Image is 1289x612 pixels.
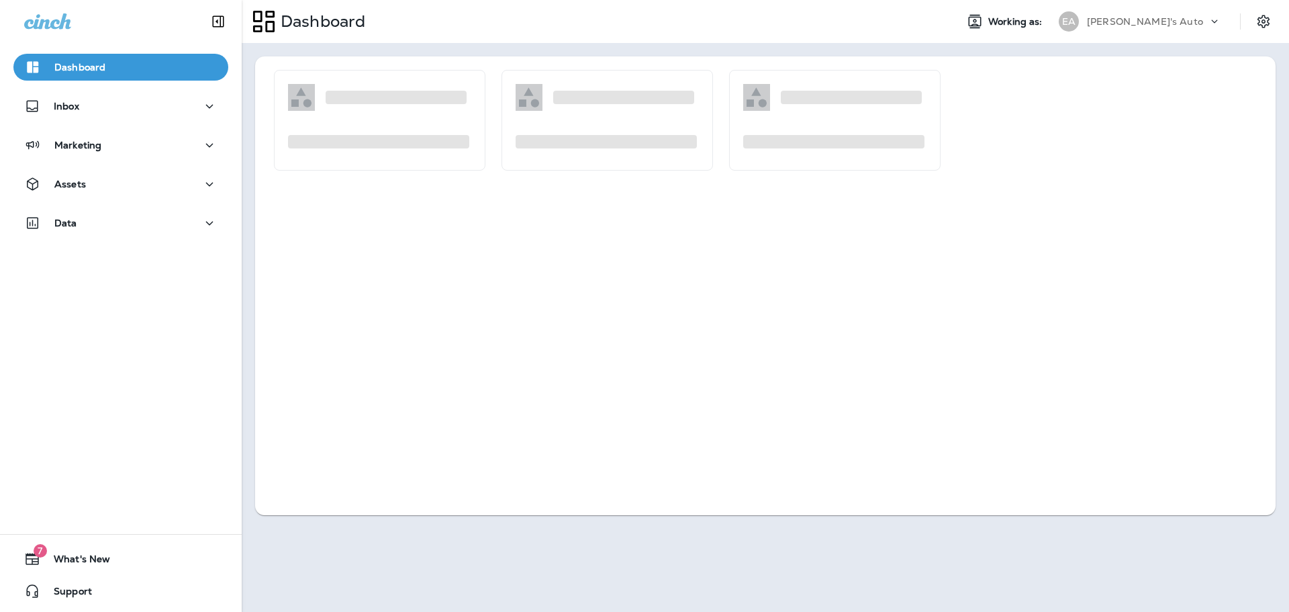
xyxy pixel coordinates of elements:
button: Collapse Sidebar [199,8,237,35]
button: Marketing [13,132,228,159]
button: 7What's New [13,545,228,572]
span: Working as: [988,16,1045,28]
button: Settings [1251,9,1276,34]
p: Assets [54,179,86,189]
span: What's New [40,554,110,570]
div: EA [1059,11,1079,32]
button: Dashboard [13,54,228,81]
p: Dashboard [275,11,365,32]
span: 7 [34,544,47,558]
span: Support [40,586,92,602]
button: Assets [13,171,228,198]
p: Marketing [54,140,101,150]
button: Inbox [13,93,228,120]
p: Dashboard [54,62,105,73]
p: Inbox [54,101,79,112]
button: Support [13,578,228,605]
p: [PERSON_NAME]'s Auto [1087,16,1203,27]
button: Data [13,210,228,236]
p: Data [54,218,77,228]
